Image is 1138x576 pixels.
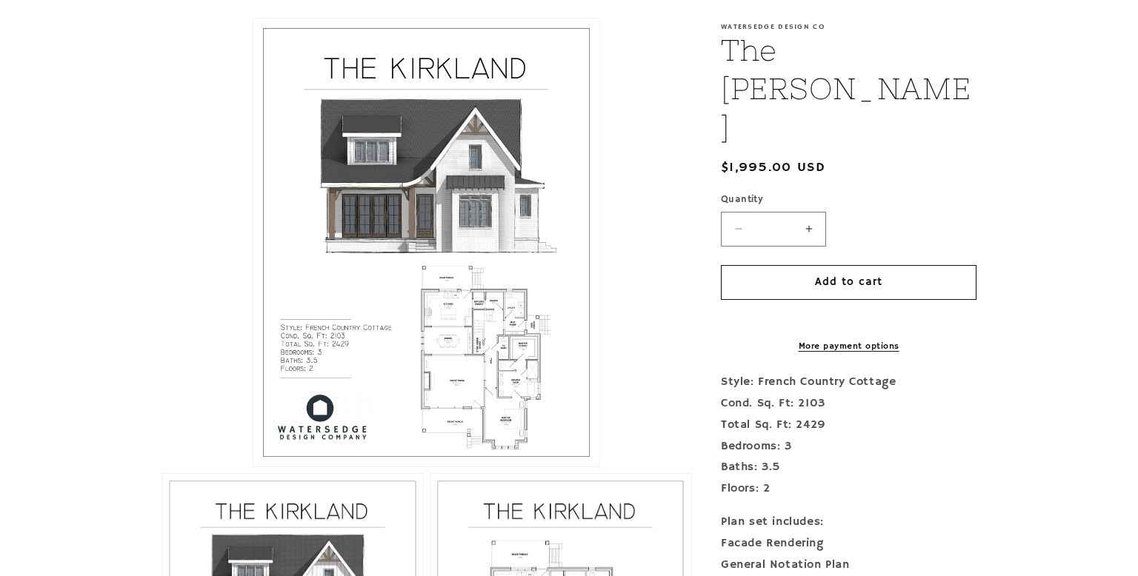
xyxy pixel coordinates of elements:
[721,512,976,533] div: Plan set includes:
[721,192,976,207] label: Quantity
[721,265,976,300] button: Add to cart
[721,372,976,500] p: Style: French Country Cottage Cond. Sq. Ft: 2103 Total Sq. Ft: 2429 Bedrooms: 3 Baths: 3.5 Floors: 2
[721,340,976,353] a: More payment options
[721,555,976,576] div: General Notation Plan
[721,158,825,178] span: $1,995.00 USD
[721,533,976,555] div: Facade Rendering
[721,31,976,147] h1: The [PERSON_NAME]
[721,22,976,31] p: Watersedge Design Co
